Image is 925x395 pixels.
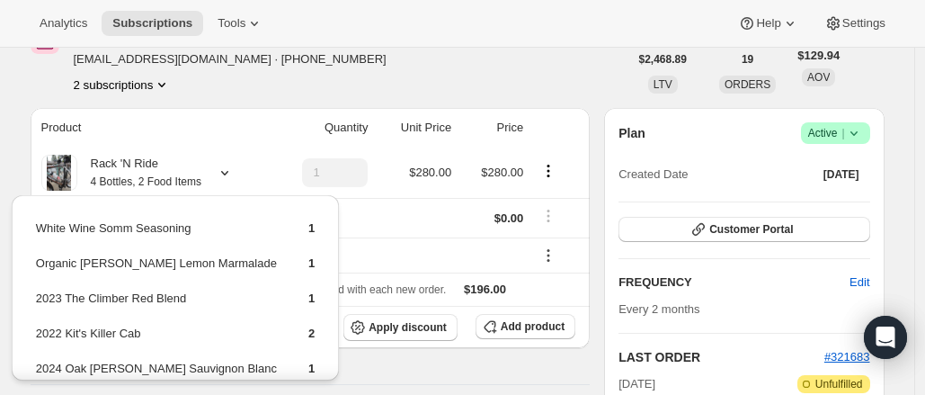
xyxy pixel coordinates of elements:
td: 2022 Kit's Killer Cab [35,324,278,357]
button: Help [727,11,809,36]
span: [DATE] [618,375,655,393]
span: $0.00 [494,211,524,225]
span: 1 [308,292,315,305]
th: Quantity [270,108,373,148]
button: Add product [476,314,575,339]
span: Subscriptions [112,16,192,31]
a: #321683 [824,350,870,364]
span: 2 [308,327,315,340]
button: Shipping actions [534,206,563,226]
span: $280.00 [409,166,451,179]
span: | [841,126,844,140]
h2: FREQUENCY [618,274,849,292]
h2: LAST ORDER [618,348,824,366]
button: #321683 [824,348,870,366]
button: Tools [207,11,274,36]
span: Tools [218,16,245,31]
td: 2024 Oak [PERSON_NAME] Sauvignon Blanc [35,359,278,392]
span: 1 [308,221,315,235]
span: 19 [742,52,753,67]
button: Analytics [29,11,98,36]
button: Product actions [534,161,563,181]
span: $196.00 [464,283,506,296]
span: Analytics [40,16,87,31]
button: Customer Portal [618,217,869,242]
span: Apply discount [369,320,447,335]
span: LTV [654,78,672,91]
small: 4 Bottles, 2 Food Items [91,175,201,188]
span: Unfulfilled [815,377,863,391]
button: $2,468.89 [628,47,698,72]
h2: Plan [618,124,645,142]
span: [EMAIL_ADDRESS][DOMAIN_NAME] · [PHONE_NUMBER] [74,50,387,68]
span: 1 [308,362,315,375]
th: Price [457,108,529,148]
span: $2,468.89 [639,52,687,67]
span: ORDERS [725,78,770,91]
button: [DATE] [813,162,870,187]
span: Add product [501,319,565,334]
span: Created Date [618,166,688,184]
button: Subscriptions [102,11,203,36]
span: [DATE] [823,167,859,182]
div: Open Intercom Messenger [864,316,907,359]
span: Customer Portal [709,222,793,237]
span: $280.00 [481,166,523,179]
span: Settings [842,16,885,31]
span: $129.94 [797,47,840,65]
div: Rack 'N Ride [77,155,201,191]
button: 19 [731,47,764,72]
button: Edit [839,268,880,297]
td: Organic [PERSON_NAME] Lemon Marmalade [35,254,278,287]
td: 2023 The Climber Red Blend [35,289,278,322]
span: 1 [308,256,315,270]
button: Apply discount [343,314,458,341]
span: Edit [849,274,869,292]
span: Help [756,16,780,31]
button: Product actions [74,76,172,94]
button: Settings [814,11,896,36]
td: White Wine Somm Seasoning [35,219,278,252]
th: Unit Price [373,108,457,148]
span: Active [808,124,863,142]
span: AOV [807,71,830,84]
th: Product [31,108,271,148]
span: Every 2 months [618,302,699,316]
